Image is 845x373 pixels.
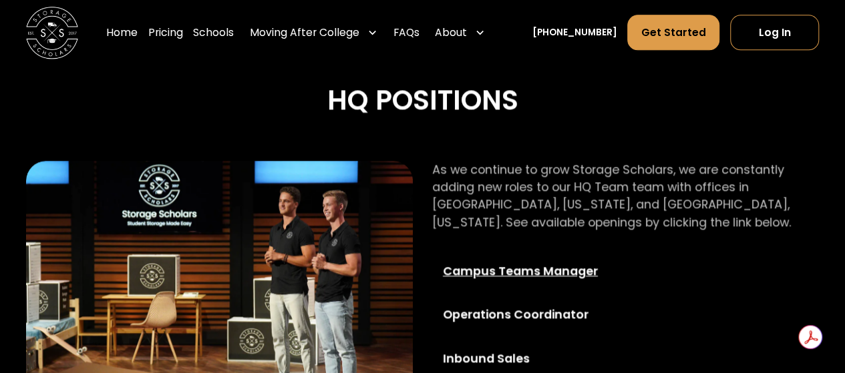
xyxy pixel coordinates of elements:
p: As we continue to grow Storage Scholars, we are constantly adding new roles to our HQ Team team w... [432,161,819,232]
div: Moving After College [250,25,359,40]
div: About [435,25,467,40]
a: Log In [730,15,819,50]
div: Campus Teams Manager [443,262,631,280]
a: FAQs [393,15,419,51]
a: Pricing [148,15,183,51]
a: home [26,7,78,59]
a: Get Started [627,15,719,50]
a: Schools [193,15,234,51]
div: About [430,15,490,51]
a: Campus Teams Manager [432,252,641,290]
div: Moving After College [244,15,383,51]
a: Home [106,15,138,51]
img: Storage Scholars main logo [26,7,78,59]
div: HQ Positions [26,78,819,121]
div: Operations Coordinator [443,306,631,323]
a: [PHONE_NUMBER] [532,26,617,40]
a: Operations Coordinator [432,296,641,334]
div: Inbound Sales [443,350,631,367]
